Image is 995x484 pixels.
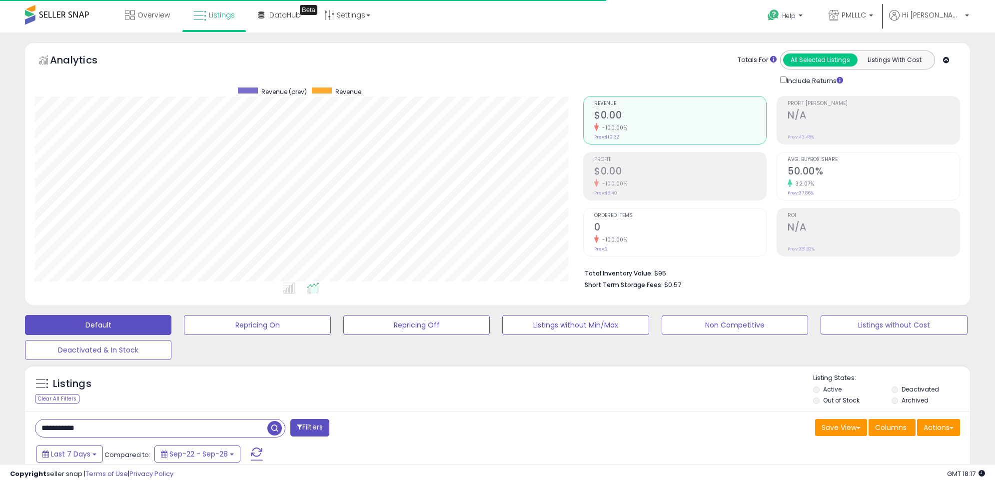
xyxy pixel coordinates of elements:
[664,280,681,289] span: $0.57
[947,469,985,478] span: 2025-10-8 18:17 GMT
[788,101,960,106] span: Profit [PERSON_NAME]
[788,165,960,179] h2: 50.00%
[137,10,170,20] span: Overview
[10,469,46,478] strong: Copyright
[889,10,969,32] a: Hi [PERSON_NAME]
[104,450,150,459] span: Compared to:
[902,385,939,393] label: Deactivated
[10,469,173,479] div: seller snap | |
[154,445,240,462] button: Sep-22 - Sep-28
[788,246,815,252] small: Prev: 381.82%
[594,213,766,218] span: Ordered Items
[788,109,960,123] h2: N/A
[857,53,932,66] button: Listings With Cost
[782,11,796,20] span: Help
[599,236,627,243] small: -100.00%
[594,109,766,123] h2: $0.00
[343,315,490,335] button: Repricing Off
[815,419,867,436] button: Save View
[842,10,866,20] span: PMLLLC
[773,74,855,86] div: Include Returns
[261,87,307,96] span: Revenue (prev)
[738,55,777,65] div: Totals For
[902,10,962,20] span: Hi [PERSON_NAME]
[813,373,970,383] p: Listing States:
[823,396,860,404] label: Out of Stock
[594,221,766,235] h2: 0
[184,315,330,335] button: Repricing On
[917,419,960,436] button: Actions
[53,377,91,391] h5: Listings
[594,134,619,140] small: Prev: $19.32
[35,394,79,403] div: Clear All Filters
[788,213,960,218] span: ROI
[594,190,617,196] small: Prev: $8.40
[169,449,228,459] span: Sep-22 - Sep-28
[129,469,173,478] a: Privacy Policy
[788,134,814,140] small: Prev: 43.48%
[594,246,608,252] small: Prev: 2
[599,124,627,131] small: -100.00%
[300,5,317,15] div: Tooltip anchor
[875,422,907,432] span: Columns
[788,157,960,162] span: Avg. Buybox Share
[869,419,916,436] button: Columns
[902,396,929,404] label: Archived
[25,340,171,360] button: Deactivated & In Stock
[585,266,953,278] li: $95
[85,469,128,478] a: Terms of Use
[662,315,808,335] button: Non Competitive
[585,280,663,289] b: Short Term Storage Fees:
[783,53,858,66] button: All Selected Listings
[209,10,235,20] span: Listings
[823,385,842,393] label: Active
[594,157,766,162] span: Profit
[50,53,117,69] h5: Analytics
[760,1,813,32] a: Help
[269,10,301,20] span: DataHub
[788,190,814,196] small: Prev: 37.86%
[335,87,361,96] span: Revenue
[788,221,960,235] h2: N/A
[767,9,780,21] i: Get Help
[502,315,649,335] button: Listings without Min/Max
[36,445,103,462] button: Last 7 Days
[51,449,90,459] span: Last 7 Days
[290,419,329,436] button: Filters
[792,180,814,187] small: 32.07%
[25,315,171,335] button: Default
[585,269,653,277] b: Total Inventory Value:
[599,180,627,187] small: -100.00%
[594,101,766,106] span: Revenue
[821,315,967,335] button: Listings without Cost
[594,165,766,179] h2: $0.00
